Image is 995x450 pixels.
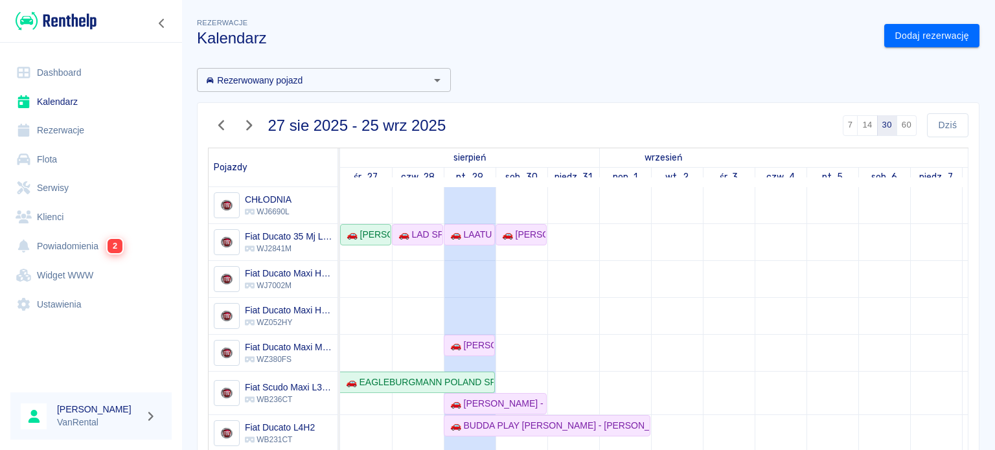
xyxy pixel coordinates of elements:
[197,19,247,27] span: Rezerwacje
[245,381,332,394] h6: Fiat Scudo Maxi L3H1
[245,434,315,445] p: WB231CT
[10,174,172,203] a: Serwisy
[245,280,332,291] p: WJ7002M
[877,115,897,136] button: 30 dni
[245,267,332,280] h6: Fiat Ducato Maxi HD MJ L4H2
[268,117,446,135] h3: 27 sie 2025 - 25 wrz 2025
[10,10,97,32] a: Renthelp logo
[428,71,446,89] button: Otwórz
[445,228,494,242] div: 🚗 LAATU GROUP [PERSON_NAME] - [PERSON_NAME]
[214,162,247,173] span: Pojazdy
[245,206,292,218] p: WJ6690L
[897,115,917,136] button: 60 dni
[445,339,494,352] div: 🚗 [PERSON_NAME]
[868,168,901,186] a: 6 września 2025
[10,116,172,145] a: Rezerwacje
[10,203,172,232] a: Klienci
[16,10,97,32] img: Renthelp logo
[551,168,596,186] a: 31 sierpnia 2025
[350,168,381,186] a: 27 sierpnia 2025
[10,87,172,117] a: Kalendarz
[497,228,545,242] div: 🚗 [PERSON_NAME]
[857,115,877,136] button: 14 dni
[57,416,140,429] p: VanRental
[216,343,237,364] img: Image
[216,232,237,253] img: Image
[245,317,332,328] p: WZ052HY
[341,228,390,242] div: 🚗 [PERSON_NAME]
[197,29,874,47] h3: Kalendarz
[216,423,237,444] img: Image
[10,231,172,261] a: Powiadomienia2
[245,230,332,243] h6: Fiat Ducato 35 Mj L3H2
[453,168,486,186] a: 29 sierpnia 2025
[152,15,172,32] button: Zwiń nawigację
[884,24,979,48] a: Dodaj rezerwację
[341,376,494,389] div: 🚗 EAGLEBURGMANN POLAND SPÓŁKA Z OGRANICZONĄ ODPOWIEDZIALNOŚCIĄ - [PERSON_NAME]
[245,341,332,354] h6: Fiat Ducato Maxi MJ L4H2
[662,168,692,186] a: 2 września 2025
[398,168,439,186] a: 28 sierpnia 2025
[216,383,237,404] img: Image
[502,168,541,186] a: 30 sierpnia 2025
[245,421,315,434] h6: Fiat Ducato L4H2
[916,168,956,186] a: 7 września 2025
[108,239,122,253] span: 2
[927,113,968,137] button: Dziś
[245,354,332,365] p: WZ380FS
[216,269,237,290] img: Image
[843,115,858,136] button: 7 dni
[201,72,426,88] input: Wyszukaj i wybierz pojazdy...
[216,195,237,216] img: Image
[245,243,332,254] p: WJ2841M
[445,397,545,411] div: 🚗 [PERSON_NAME] - [PERSON_NAME]
[642,148,686,167] a: 1 września 2025
[393,228,442,242] div: 🚗 LAD SPÓŁKA Z OGRANICZONĄ ODPOWIEDZIALNOŚCIĄ - [PERSON_NAME]
[716,168,742,186] a: 3 września 2025
[819,168,847,186] a: 5 września 2025
[245,304,332,317] h6: Fiat Ducato Maxi HD MJ L4H2
[245,193,292,206] h6: CHŁODNIA
[57,403,140,416] h6: [PERSON_NAME]
[10,58,172,87] a: Dashboard
[245,394,332,405] p: WB236CT
[445,419,649,433] div: 🚗 BUDDA PLAY [PERSON_NAME] - [PERSON_NAME]
[10,145,172,174] a: Flota
[763,168,798,186] a: 4 września 2025
[450,148,489,167] a: 27 sierpnia 2025
[10,290,172,319] a: Ustawienia
[610,168,641,186] a: 1 września 2025
[216,306,237,327] img: Image
[10,261,172,290] a: Widget WWW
